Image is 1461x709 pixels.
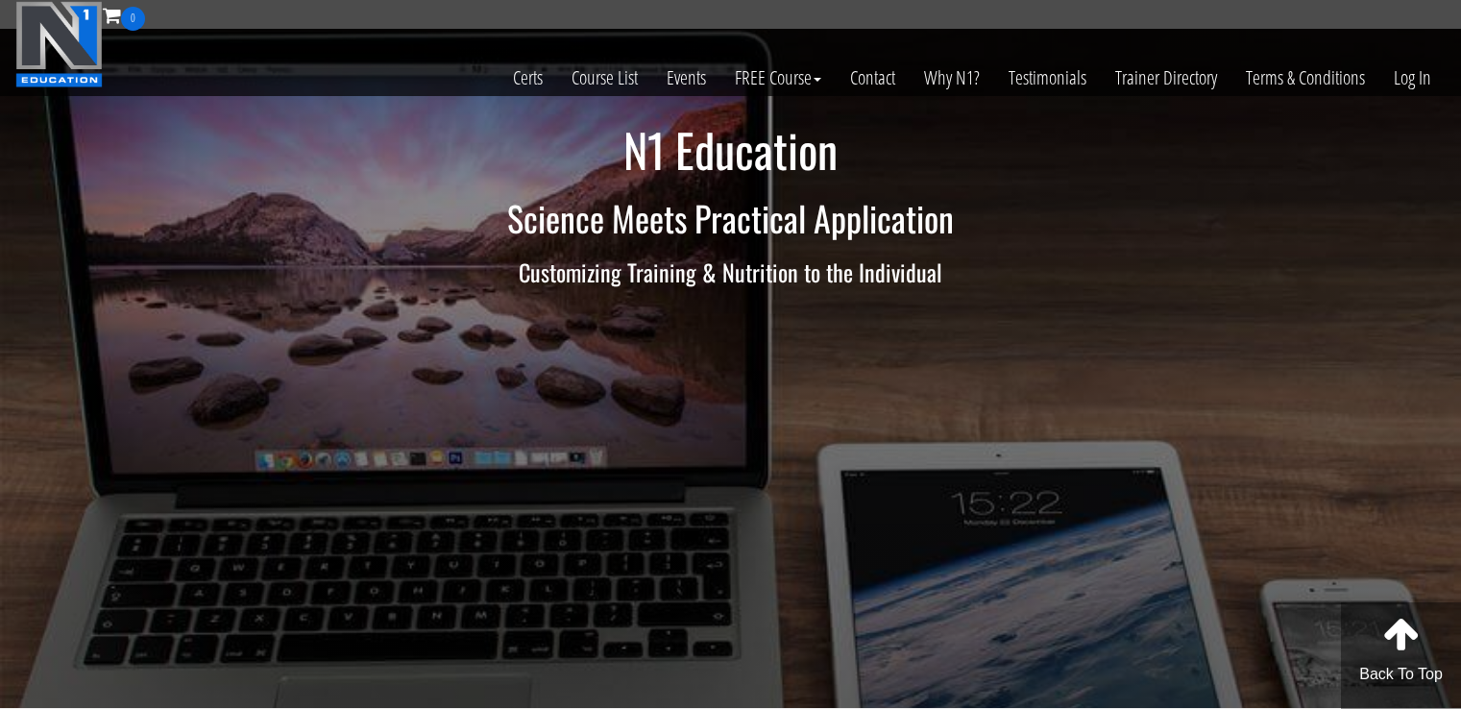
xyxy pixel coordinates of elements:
h2: Science Meets Practical Application [169,199,1293,237]
a: Course List [557,31,652,125]
a: Testimonials [994,31,1101,125]
a: Terms & Conditions [1231,31,1379,125]
a: 0 [103,2,145,28]
a: Events [652,31,720,125]
a: Certs [499,31,557,125]
h3: Customizing Training & Nutrition to the Individual [169,259,1293,284]
a: Why N1? [910,31,994,125]
a: FREE Course [720,31,836,125]
h1: N1 Education [169,125,1293,176]
a: Trainer Directory [1101,31,1231,125]
a: Contact [836,31,910,125]
span: 0 [121,7,145,31]
a: Log In [1379,31,1446,125]
img: n1-education [15,1,103,87]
